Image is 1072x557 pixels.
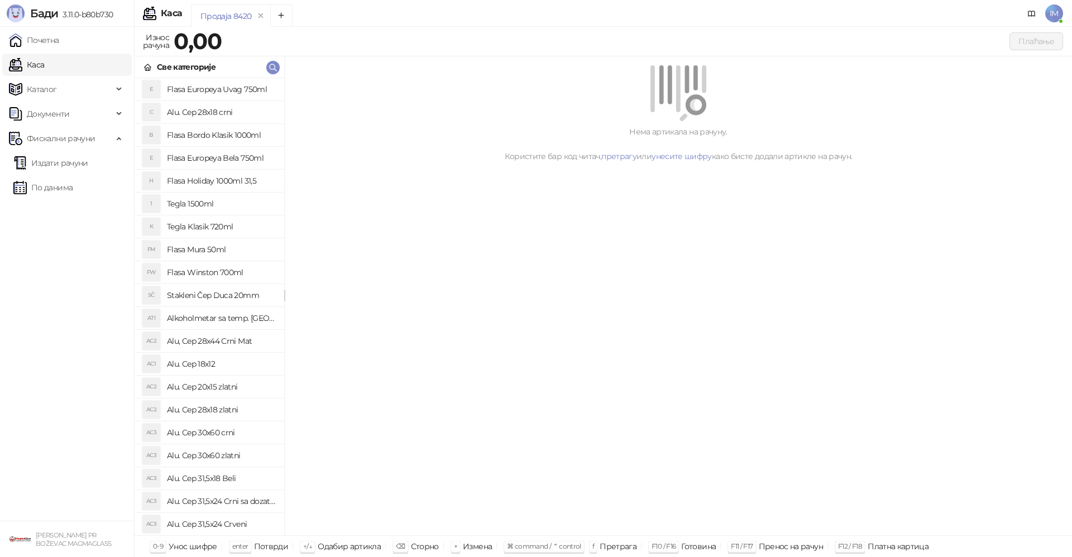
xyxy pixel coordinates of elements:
[601,151,636,161] a: претрагу
[58,9,113,20] span: 3.11.0-b80b730
[167,401,275,419] h4: Alu. Cep 28x18 zlatni
[454,542,457,550] span: +
[142,355,160,373] div: AC1
[1009,32,1063,50] button: Плаћање
[200,10,251,22] div: Продаја 8420
[30,7,58,20] span: Бади
[253,11,268,21] button: remove
[1045,4,1063,22] span: IM
[27,78,57,100] span: Каталог
[142,401,160,419] div: AC2
[232,542,248,550] span: enter
[13,176,73,199] a: По данима
[592,542,594,550] span: f
[7,4,25,22] img: Logo
[167,241,275,258] h4: Flasa Mura 50ml
[161,9,182,18] div: Каса
[142,469,160,487] div: AC3
[157,61,216,73] div: Све категорије
[142,332,160,350] div: AC2
[27,103,69,125] span: Документи
[868,539,929,554] div: Платна картица
[303,542,312,550] span: ↑/↓
[167,149,275,167] h4: Flasa Europeya Bela 750ml
[411,539,439,554] div: Сторно
[142,492,160,510] div: AC3
[167,195,275,213] h4: Tegla 1500ml
[270,4,293,27] button: Add tab
[142,263,160,281] div: FW
[167,424,275,441] h4: Alu. Cep 30x60 crni
[167,469,275,487] h4: Alu. Cep 31,5x18 Beli
[167,332,275,350] h4: Alu, Cep 28x44 Crni Mat
[167,515,275,533] h4: Alu. Cep 31,5x24 Crveni
[167,378,275,396] h4: Alu. Cep 20x15 zlatni
[167,263,275,281] h4: Flasa Winston 700ml
[141,30,171,52] div: Износ рачуна
[167,492,275,510] h4: Alu. Cep 31,5x24 Crni sa dozatorom
[174,27,222,55] strong: 0,00
[142,424,160,441] div: AC3
[142,378,160,396] div: AC2
[167,218,275,236] h4: Tegla Klasik 720ml
[167,446,275,464] h4: Alu. Cep 30x60 zlatni
[167,126,275,144] h4: Flasa Bordo Klasik 1000ml
[652,151,712,161] a: унесите шифру
[142,80,160,98] div: E
[463,539,492,554] div: Измена
[9,54,44,76] a: Каса
[13,152,88,174] a: Издати рачуни
[167,103,275,121] h4: Alu. Cep 28x18 crni
[169,539,217,554] div: Унос шифре
[396,542,405,550] span: ⌫
[27,127,95,150] span: Фискални рачуни
[142,103,160,121] div: C
[36,531,111,548] small: [PERSON_NAME] PR BOŽEVAC MAGMAGLASS
[142,241,160,258] div: FM
[318,539,381,554] div: Одабир артикла
[9,29,59,51] a: Почетна
[142,218,160,236] div: K
[142,515,160,533] div: AC3
[142,286,160,304] div: SČ
[731,542,753,550] span: F11 / F17
[507,542,581,550] span: ⌘ command / ⌃ control
[1023,4,1041,22] a: Документација
[142,309,160,327] div: ATI
[142,149,160,167] div: E
[167,286,275,304] h4: Stakleni Čep Duca 20mm
[652,542,676,550] span: F10 / F16
[838,542,862,550] span: F12 / F18
[167,80,275,98] h4: Flasa Europeya Uvag 750ml
[135,78,284,535] div: grid
[142,446,160,464] div: AC3
[142,172,160,190] div: H
[600,539,636,554] div: Претрага
[167,355,275,373] h4: Alu. Cep 18x12
[142,195,160,213] div: 1
[142,126,160,144] div: B
[681,539,716,554] div: Готовина
[254,539,289,554] div: Потврди
[759,539,823,554] div: Пренос на рачун
[167,172,275,190] h4: Flasa Holiday 1000ml 31,5
[153,542,163,550] span: 0-9
[9,528,31,550] img: 64x64-companyLogo-1893ffd3-f8d7-40ed-872e-741d608dc9d9.png
[298,126,1059,162] div: Нема артикала на рачуну. Користите бар код читач, или како бисте додали артикле на рачун.
[167,309,275,327] h4: Alkoholmetar sa temp. [GEOGRAPHIC_DATA]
